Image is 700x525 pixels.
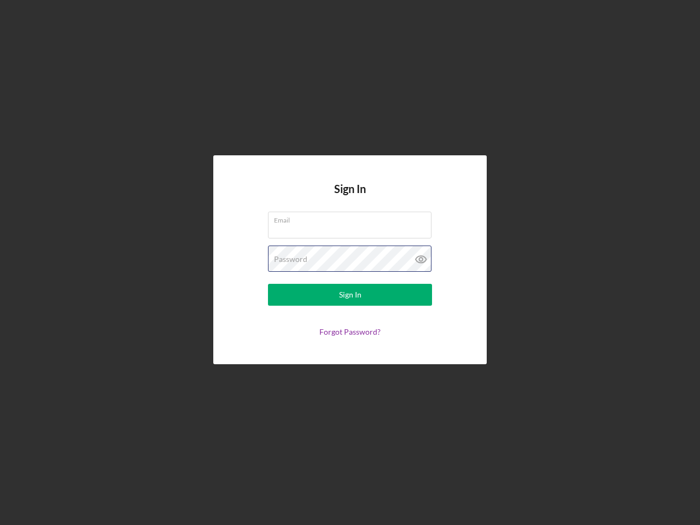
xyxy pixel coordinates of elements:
[334,183,366,212] h4: Sign In
[339,284,361,306] div: Sign In
[319,327,381,336] a: Forgot Password?
[274,212,431,224] label: Email
[268,284,432,306] button: Sign In
[274,255,307,264] label: Password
